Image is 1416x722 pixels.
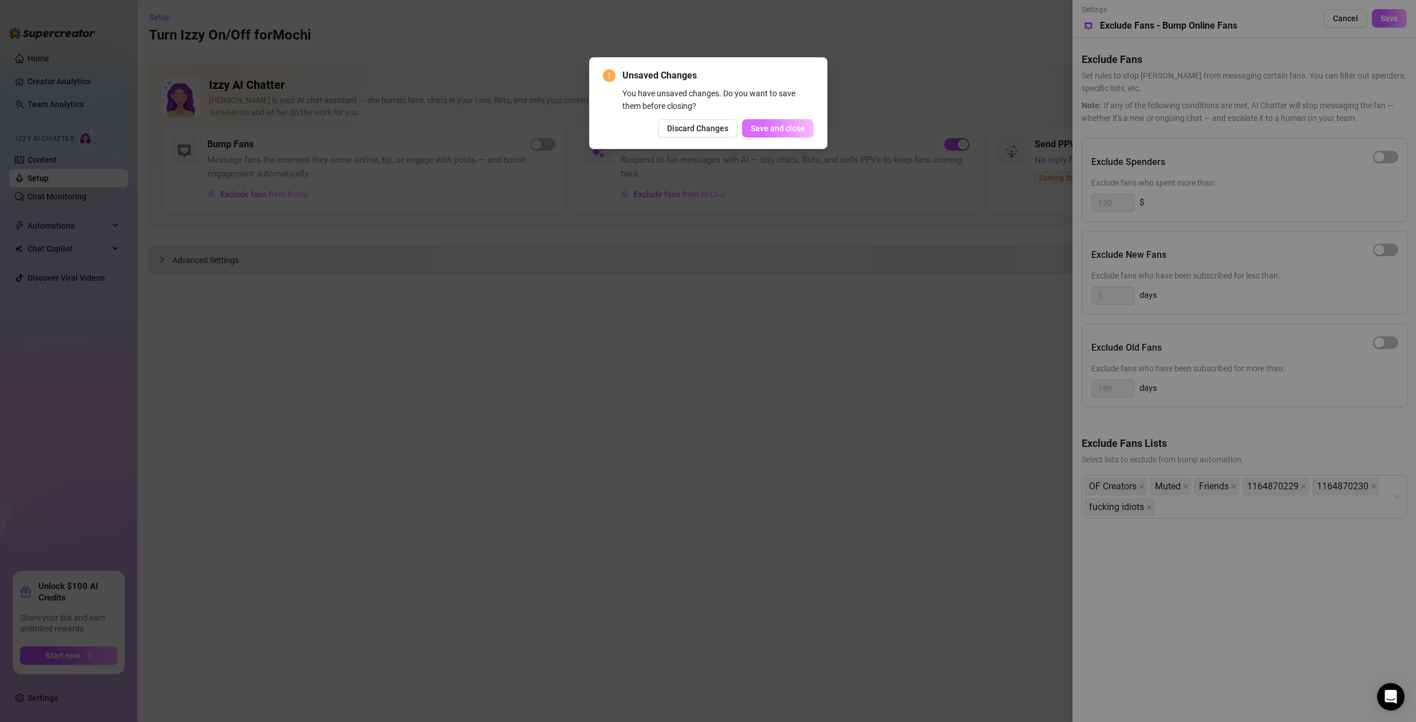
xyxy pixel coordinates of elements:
div: Open Intercom Messenger [1377,683,1405,711]
span: Unsaved Changes [622,69,814,83]
div: You have unsaved changes. Do you want to save them before closing? [622,87,814,112]
span: Save and close [751,124,805,133]
button: Save and close [742,119,814,138]
span: exclamation-circle [603,69,616,82]
span: Discard Changes [667,124,728,133]
button: Discard Changes [658,119,737,138]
